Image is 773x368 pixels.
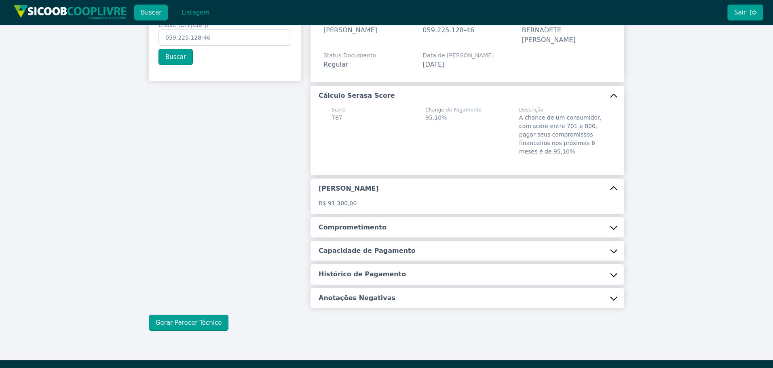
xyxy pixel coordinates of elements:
[319,223,386,232] h5: Comprometimento
[422,51,494,60] span: Data de [PERSON_NAME]
[519,106,603,114] span: Descrição
[319,200,357,206] span: R$ 91.300,00
[310,179,624,199] button: [PERSON_NAME]
[425,106,482,114] span: Change de Pagamento
[158,49,193,65] button: Buscar
[332,114,342,121] span: 787
[319,246,416,255] h5: Capacidade de Pagamento
[310,217,624,238] button: Comprometimento
[319,184,379,193] h5: [PERSON_NAME]
[319,294,395,303] h5: Anotações Negativas
[134,4,168,21] button: Buscar
[332,106,345,114] span: Score
[323,51,376,60] span: Status Documento
[310,288,624,308] button: Anotações Negativas
[422,26,474,34] span: 059.225.128-46
[175,4,216,21] button: Listagem
[14,5,127,20] img: img/sicoob_cooplivre.png
[310,264,624,284] button: Histórico de Pagamento
[319,91,395,100] h5: Cálculo Serasa Score
[422,61,444,68] span: [DATE]
[310,86,624,106] button: Cálculo Serasa Score
[158,29,291,46] input: Chave (CPF/CNPJ)
[519,114,602,155] span: A chance de um consumidor, com score entre 701 e 800, pagar seus compromissos financeiros nos pró...
[425,114,447,121] span: 95,10%
[319,270,406,279] h5: Histórico de Pagamento
[727,4,763,21] button: Sair
[323,61,348,68] span: Regular
[149,315,228,331] button: Gerar Parecer Técnico
[323,26,377,34] span: [PERSON_NAME]
[522,26,576,44] span: BERNADETE [PERSON_NAME]
[310,241,624,261] button: Capacidade de Pagamento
